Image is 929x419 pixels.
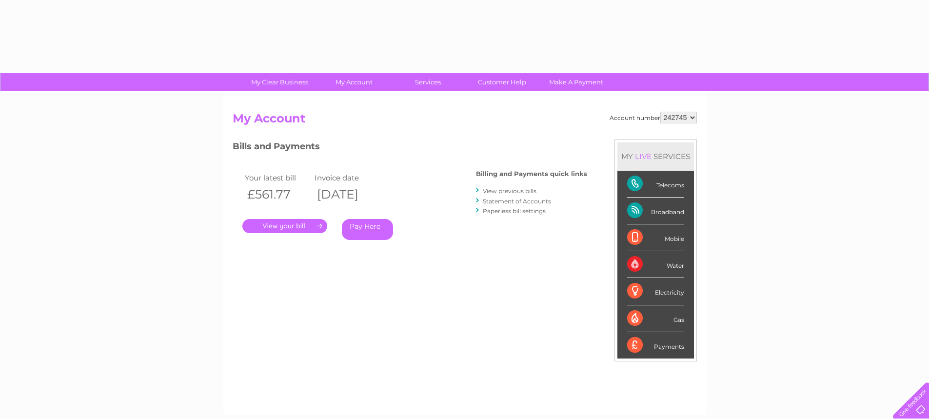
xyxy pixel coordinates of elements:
[388,73,468,91] a: Services
[233,140,587,157] h3: Bills and Payments
[627,332,684,359] div: Payments
[242,171,313,184] td: Your latest bill
[239,73,320,91] a: My Clear Business
[633,152,653,161] div: LIVE
[312,171,382,184] td: Invoice date
[627,224,684,251] div: Mobile
[233,112,697,130] h2: My Account
[627,278,684,305] div: Electricity
[476,170,587,178] h4: Billing and Payments quick links
[342,219,393,240] a: Pay Here
[312,184,382,204] th: [DATE]
[242,184,313,204] th: £561.77
[483,198,551,205] a: Statement of Accounts
[627,305,684,332] div: Gas
[627,198,684,224] div: Broadband
[627,171,684,198] div: Telecoms
[314,73,394,91] a: My Account
[617,142,694,170] div: MY SERVICES
[627,251,684,278] div: Water
[483,207,546,215] a: Paperless bill settings
[242,219,327,233] a: .
[462,73,542,91] a: Customer Help
[483,187,536,195] a: View previous bills
[536,73,616,91] a: Make A Payment
[610,112,697,123] div: Account number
